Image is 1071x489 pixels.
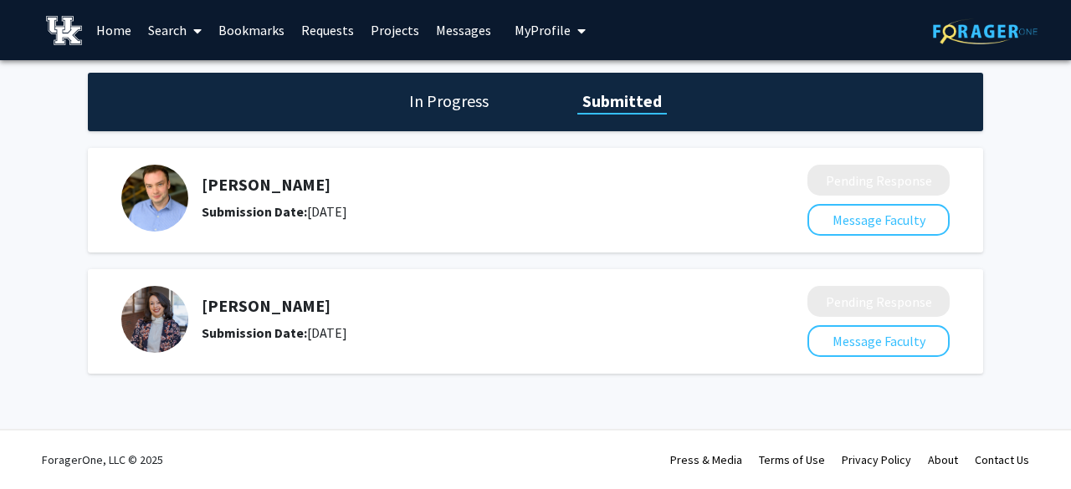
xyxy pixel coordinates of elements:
img: University of Kentucky Logo [46,16,82,45]
a: About [928,452,958,467]
a: Terms of Use [759,452,825,467]
a: Requests [293,1,362,59]
a: Messages [428,1,500,59]
a: Privacy Policy [842,452,911,467]
img: ForagerOne Logo [933,18,1038,44]
div: [DATE] [202,323,719,343]
img: Profile Picture [121,286,188,353]
button: Pending Response [807,165,950,196]
a: Home [88,1,140,59]
button: Message Faculty [807,325,950,357]
img: Profile Picture [121,165,188,232]
span: My Profile [515,22,571,38]
h5: [PERSON_NAME] [202,296,719,316]
div: [DATE] [202,201,719,222]
a: Message Faculty [807,211,950,228]
a: Projects [362,1,428,59]
div: ForagerOne, LLC © 2025 [42,430,163,489]
a: Press & Media [670,452,742,467]
a: Contact Us [975,452,1029,467]
a: Bookmarks [210,1,293,59]
button: Message Faculty [807,204,950,236]
h1: Submitted [577,89,667,113]
b: Submission Date: [202,203,307,220]
a: Message Faculty [807,333,950,349]
h1: In Progress [404,89,494,113]
iframe: Chat [13,414,71,476]
h5: [PERSON_NAME] [202,175,719,195]
b: Submission Date: [202,324,307,341]
a: Search [140,1,210,59]
button: Pending Response [807,286,950,317]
